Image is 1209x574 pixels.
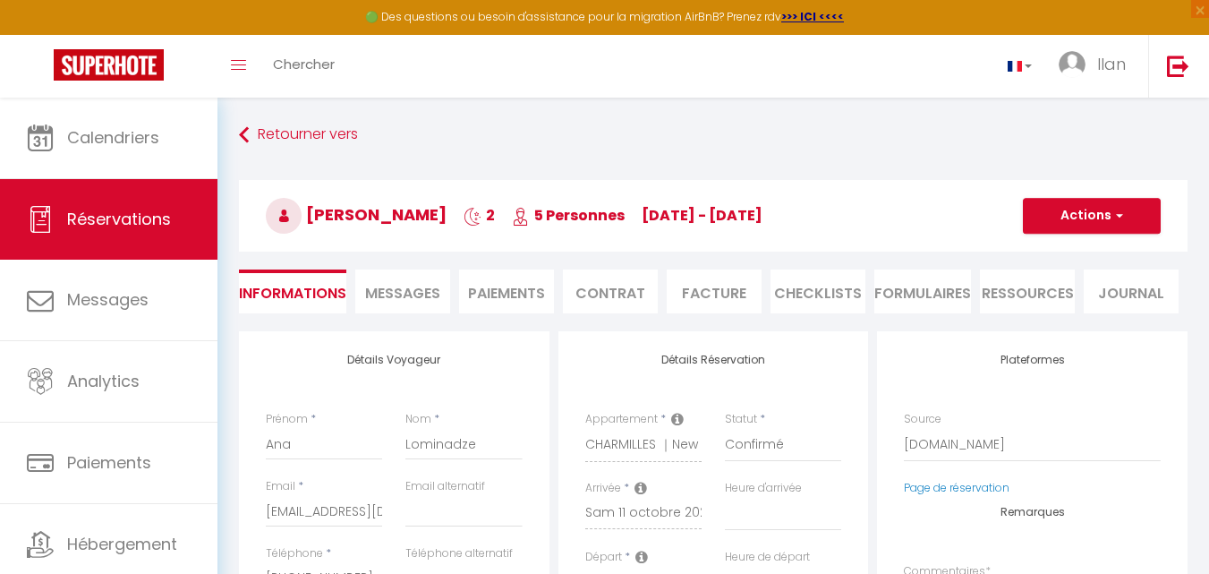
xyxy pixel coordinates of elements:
[585,411,658,428] label: Appartement
[725,480,802,497] label: Heure d'arrivée
[266,411,308,428] label: Prénom
[67,370,140,392] span: Analytics
[585,480,621,497] label: Arrivée
[781,9,844,24] a: >>> ICI <<<<
[667,270,762,313] li: Facture
[67,533,177,555] span: Hébergement
[771,270,865,313] li: CHECKLISTS
[512,205,625,226] span: 5 Personnes
[1045,35,1148,98] a: ... Ilan
[1059,51,1086,78] img: ...
[725,549,810,566] label: Heure de départ
[266,478,295,495] label: Email
[266,545,323,562] label: Téléphone
[67,126,159,149] span: Calendriers
[405,478,485,495] label: Email alternatif
[904,506,1161,518] h4: Remarques
[904,354,1161,366] h4: Plateformes
[642,205,762,226] span: [DATE] - [DATE]
[67,288,149,311] span: Messages
[1167,55,1189,77] img: logout
[405,411,431,428] label: Nom
[273,55,335,73] span: Chercher
[266,354,523,366] h4: Détails Voyageur
[365,283,440,304] span: Messages
[904,411,941,428] label: Source
[725,411,757,428] label: Statut
[459,270,554,313] li: Paiements
[585,549,622,566] label: Départ
[874,270,971,313] li: FORMULAIRES
[563,270,658,313] li: Contrat
[405,545,513,562] label: Téléphone alternatif
[1023,198,1161,234] button: Actions
[980,270,1075,313] li: Ressources
[1084,270,1179,313] li: Journal
[260,35,348,98] a: Chercher
[585,354,842,366] h4: Détails Réservation
[239,119,1188,151] a: Retourner vers
[67,451,151,474] span: Paiements
[266,203,447,226] span: [PERSON_NAME]
[904,480,1009,495] a: Page de réservation
[67,208,171,230] span: Réservations
[239,270,346,313] li: Informations
[54,49,164,81] img: Super Booking
[464,205,495,226] span: 2
[1097,53,1126,75] span: Ilan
